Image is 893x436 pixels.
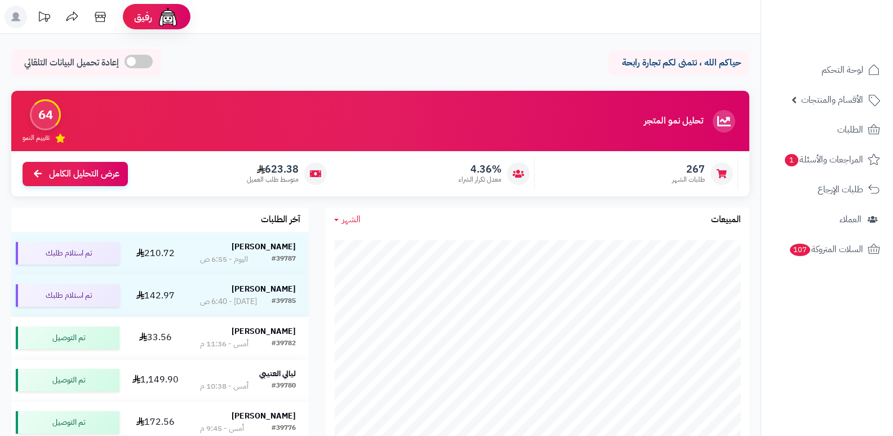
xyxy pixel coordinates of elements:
[768,146,886,173] a: المراجعات والأسئلة1
[124,359,187,401] td: 1,149.90
[232,325,296,337] strong: [PERSON_NAME]
[334,213,361,226] a: الشهر
[272,254,296,265] div: #39787
[644,116,703,126] h3: تحليل نمو المتجر
[30,6,58,31] a: تحديثات المنصة
[789,241,863,257] span: السلات المتروكة
[272,338,296,350] div: #39782
[839,212,861,227] span: العملاء
[459,175,501,184] span: معدل تكرار الشراء
[232,410,296,422] strong: [PERSON_NAME]
[232,283,296,295] strong: [PERSON_NAME]
[200,381,248,392] div: أمس - 10:38 م
[459,163,501,175] span: 4.36%
[200,296,257,307] div: [DATE] - 6:40 ص
[768,206,886,233] a: العملاء
[672,163,705,175] span: 267
[272,423,296,434] div: #39776
[261,215,300,225] h3: آخر الطلبات
[49,168,119,180] span: عرض التحليل الكامل
[16,327,119,349] div: تم التوصيل
[342,213,361,226] span: الشهر
[837,122,863,138] span: الطلبات
[272,296,296,307] div: #39785
[784,152,863,168] span: المراجعات والأسئلة
[16,369,119,391] div: تم التوصيل
[134,10,152,24] span: رفيق
[801,92,863,108] span: الأقسام والمنتجات
[785,154,798,166] span: 1
[768,176,886,203] a: طلبات الإرجاع
[247,163,299,175] span: 623.38
[124,232,187,274] td: 210.72
[272,381,296,392] div: #39780
[816,28,882,51] img: logo-2.png
[711,215,741,225] h3: المبيعات
[818,182,863,197] span: طلبات الإرجاع
[23,133,50,143] span: تقييم النمو
[16,411,119,434] div: تم التوصيل
[200,423,244,434] div: أمس - 9:45 م
[821,62,863,78] span: لوحة التحكم
[23,162,128,186] a: عرض التحليل الكامل
[16,242,119,265] div: تم استلام طلبك
[617,56,741,69] p: حياكم الله ، نتمنى لكم تجارة رابحة
[768,236,886,263] a: السلات المتروكة107
[157,6,179,28] img: ai-face.png
[768,116,886,143] a: الطلبات
[232,241,296,253] strong: [PERSON_NAME]
[768,56,886,83] a: لوحة التحكم
[200,338,248,350] div: أمس - 11:36 م
[124,275,187,316] td: 142.97
[790,244,811,256] span: 107
[24,56,119,69] span: إعادة تحميل البيانات التلقائي
[16,284,119,307] div: تم استلام طلبك
[200,254,248,265] div: اليوم - 6:55 ص
[247,175,299,184] span: متوسط طلب العميل
[672,175,705,184] span: طلبات الشهر
[124,317,187,359] td: 33.56
[259,368,296,380] strong: ليالي العتيبي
